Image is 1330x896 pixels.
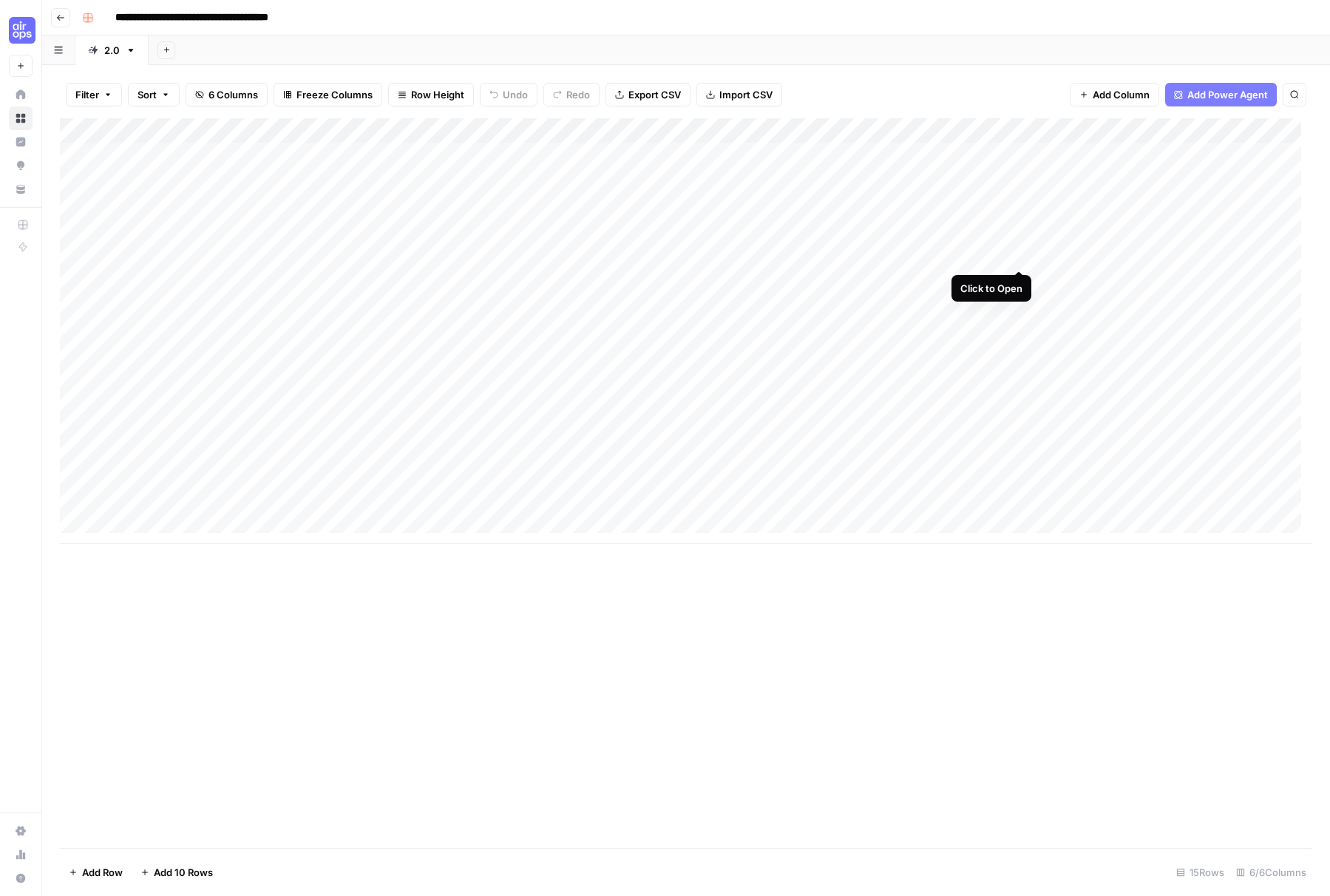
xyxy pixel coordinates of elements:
[208,87,258,102] span: 6 Columns
[132,861,222,884] button: Add 10 Rows
[411,87,464,102] span: Row Height
[1165,83,1277,106] button: Add Power Agent
[9,177,33,201] a: Your Data
[60,861,132,884] button: Add Row
[82,865,123,880] span: Add Row
[128,83,180,106] button: Sort
[9,866,33,890] button: Help + Support
[104,43,120,58] div: 2.0
[696,83,782,106] button: Import CSV
[75,87,99,102] span: Filter
[9,12,33,49] button: Workspace: September Cohort
[1230,861,1312,884] div: 6/6 Columns
[960,281,1022,296] div: Click to Open
[9,17,35,44] img: September Cohort Logo
[719,87,773,102] span: Import CSV
[9,83,33,106] a: Home
[480,83,537,106] button: Undo
[138,87,157,102] span: Sort
[1070,83,1159,106] button: Add Column
[274,83,382,106] button: Freeze Columns
[566,87,590,102] span: Redo
[388,83,474,106] button: Row Height
[66,83,122,106] button: Filter
[154,865,213,880] span: Add 10 Rows
[628,87,681,102] span: Export CSV
[186,83,268,106] button: 6 Columns
[9,819,33,843] a: Settings
[9,154,33,177] a: Opportunities
[1187,87,1268,102] span: Add Power Agent
[9,130,33,154] a: Insights
[543,83,600,106] button: Redo
[503,87,528,102] span: Undo
[1093,87,1150,102] span: Add Column
[75,35,149,65] a: 2.0
[9,843,33,866] a: Usage
[605,83,691,106] button: Export CSV
[296,87,373,102] span: Freeze Columns
[1170,861,1230,884] div: 15 Rows
[9,106,33,130] a: Browse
